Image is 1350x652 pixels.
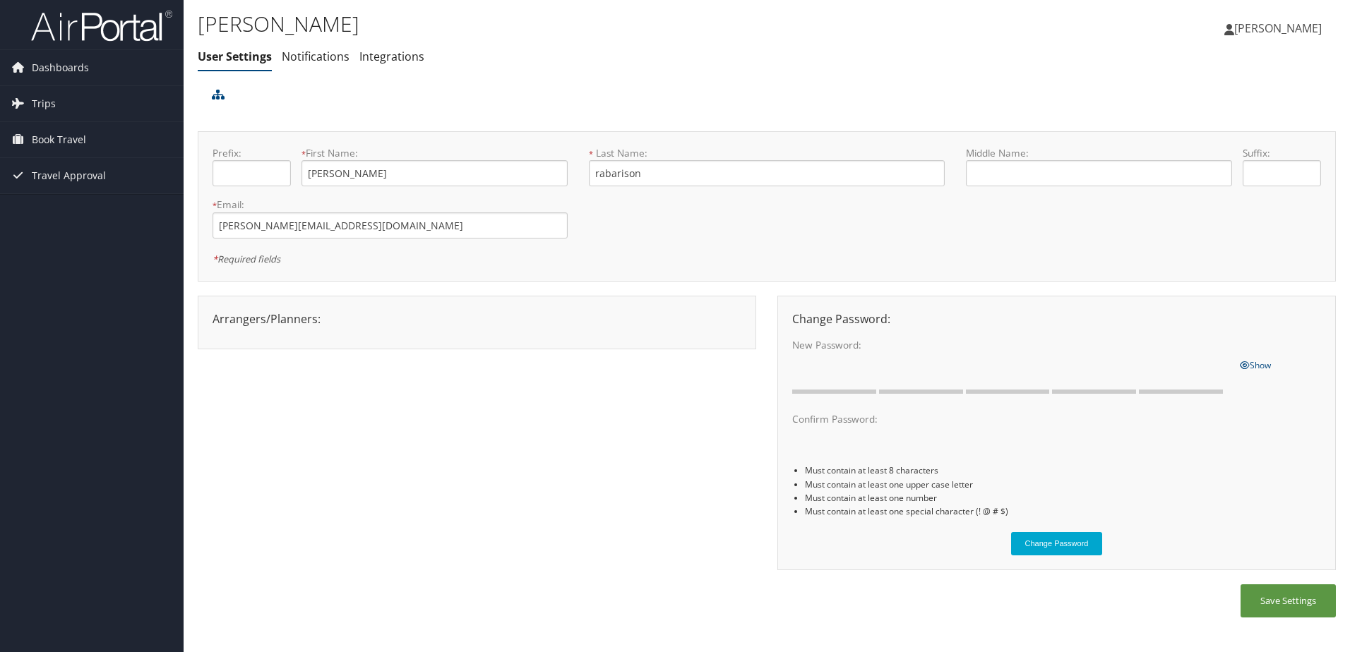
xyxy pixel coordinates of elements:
[805,491,1321,505] li: Must contain at least one number
[213,198,568,212] label: Email:
[1240,356,1271,372] a: Show
[32,158,106,193] span: Travel Approval
[805,464,1321,477] li: Must contain at least 8 characters
[359,49,424,64] a: Integrations
[1234,20,1322,36] span: [PERSON_NAME]
[1243,146,1321,160] label: Suffix:
[213,146,291,160] label: Prefix:
[1240,359,1271,371] span: Show
[301,146,568,160] label: First Name:
[213,253,280,265] em: Required fields
[32,122,86,157] span: Book Travel
[31,9,172,42] img: airportal-logo.png
[198,9,957,39] h1: [PERSON_NAME]
[966,146,1232,160] label: Middle Name:
[202,310,752,327] div: Arrangers/Planners:
[32,86,56,121] span: Trips
[1011,532,1103,555] button: Change Password
[805,505,1321,518] li: Must contain at least one special character (! @ # $)
[32,50,89,85] span: Dashboards
[198,49,272,64] a: User Settings
[1241,584,1336,617] button: Save Settings
[805,478,1321,491] li: Must contain at least one upper case letter
[1224,7,1336,49] a: [PERSON_NAME]
[792,412,1229,426] label: Confirm Password:
[792,338,1229,352] label: New Password:
[782,310,1332,327] div: Change Password:
[282,49,350,64] a: Notifications
[589,146,944,160] label: Last Name:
